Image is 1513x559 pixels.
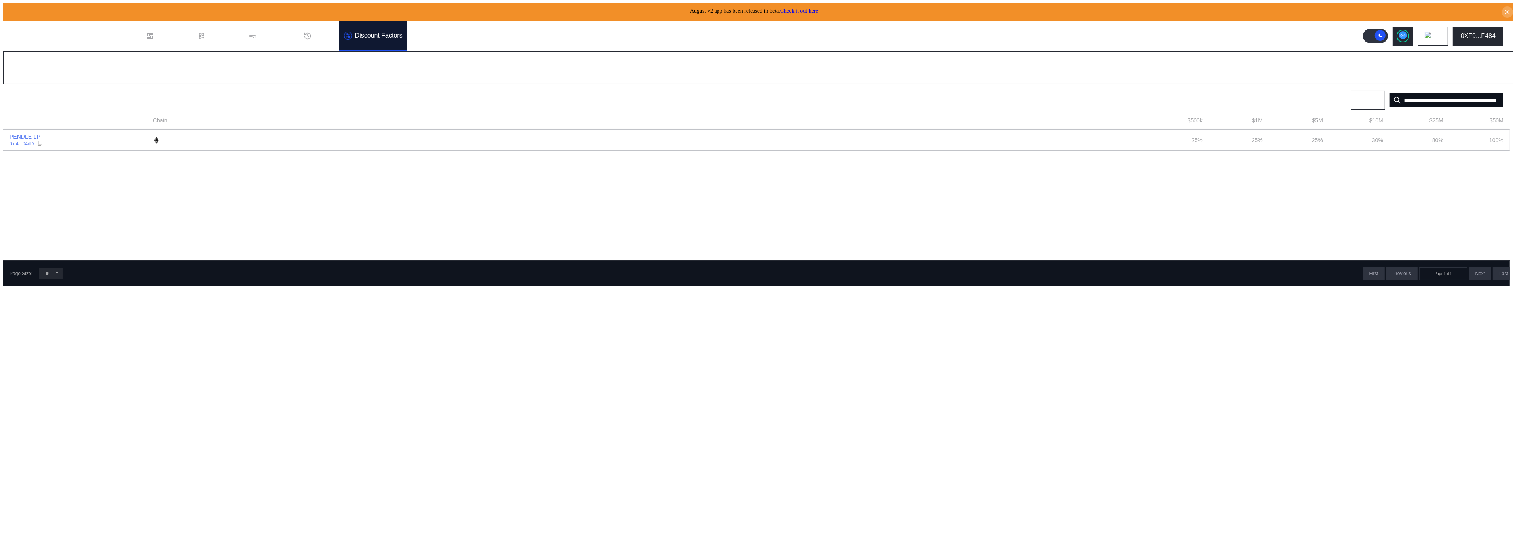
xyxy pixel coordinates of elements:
[1188,116,1203,125] span: $500k
[690,8,818,14] span: August v2 app has been released in beta.
[141,21,193,51] a: Dashboard
[315,32,335,40] div: History
[1499,271,1508,276] span: Last
[1469,267,1492,280] button: Next
[10,116,28,125] span: Symbol
[1490,116,1503,125] span: $50M
[1143,130,1203,150] td: 25%
[153,137,160,144] img: chain logo
[10,133,44,140] div: PENDLE-LPT
[193,21,244,51] a: Loan Book
[299,21,339,51] a: History
[355,32,403,39] div: Discount Factors
[244,21,299,51] a: Permissions
[1252,116,1263,125] span: $1M
[1453,27,1503,46] button: 0XF9...F484
[10,133,44,147] a: PENDLE-LPT0xf4...04dD
[1369,271,1378,276] span: First
[153,116,167,125] span: Chain
[1263,130,1323,150] td: 25%
[1475,271,1485,276] span: Next
[1358,97,1370,103] span: Chain
[1203,130,1263,150] td: 25%
[780,8,818,14] a: Check it out here
[1369,116,1383,125] span: $10M
[10,141,34,146] div: 0xf4...04dD
[1425,32,1433,40] img: chain logo
[1312,116,1323,125] span: $5M
[10,96,46,105] div: All Tokens
[157,32,188,40] div: Dashboard
[1323,130,1384,150] td: 30%
[260,32,294,40] div: Permissions
[339,21,407,51] a: Discount Factors
[10,61,92,75] div: Discount Factors
[1386,267,1418,280] button: Previous
[1434,271,1452,277] span: Page 1 of 1
[10,271,32,276] div: Page Size:
[1363,267,1385,280] button: First
[209,32,239,40] div: Loan Book
[1461,32,1496,40] div: 0XF9...F484
[1351,91,1385,110] button: Chain
[1444,130,1510,150] td: 100%
[1384,130,1444,150] td: 80%
[1418,27,1448,46] button: chain logo
[1393,271,1411,276] span: Previous
[1429,116,1443,125] span: $25M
